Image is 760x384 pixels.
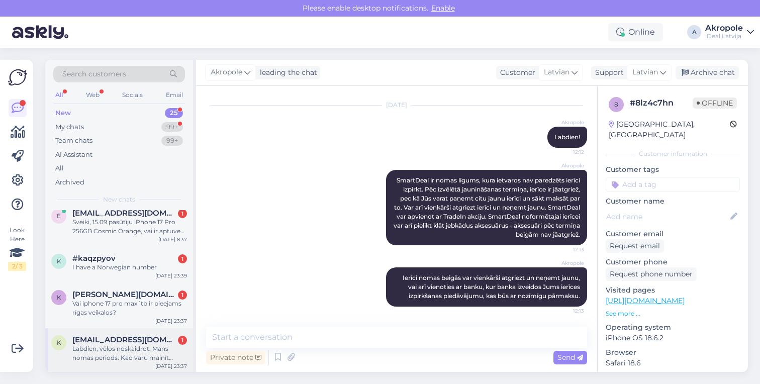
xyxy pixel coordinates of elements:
[546,162,584,169] span: Akropole
[57,257,61,265] span: k
[72,299,187,317] div: Vai iphone 17 pro max 1tb ir pieejams rīgas veikalos?
[8,226,26,271] div: Look Here
[8,262,26,271] div: 2 / 3
[55,150,92,160] div: AI Assistant
[428,4,458,13] span: Enable
[614,101,618,108] span: 8
[632,67,658,78] span: Latvian
[155,362,187,370] div: [DATE] 23:37
[705,24,743,32] div: Akropole
[630,97,693,109] div: # 8lz4c7hn
[178,209,187,218] div: 1
[62,69,126,79] span: Search customers
[606,196,740,207] p: Customer name
[554,133,580,141] span: Labdien!
[55,108,71,118] div: New
[72,218,187,236] div: Sveiki, 15.09 pasūtīju iPhone 17 Pro 256GB Cosmic Orange, vai ir aptuveni zināms, kad telefons bū...
[606,177,740,192] input: Add a tag
[57,339,61,346] span: k
[403,274,582,300] span: Ierīci nomas beigās var vienkārši atgriezt un neņemt jaunu, vai arī vienoties ar banku, kur banka...
[72,263,187,272] div: I have a Norwegian number
[546,148,584,156] span: 12:12
[155,317,187,325] div: [DATE] 23:37
[557,353,583,362] span: Send
[72,335,177,344] span: kasparsribaks@gmail.com
[72,344,187,362] div: Labdien, vēlos noskaidrot. Mans nomas periods. Kad varu mainīt ierīci?
[606,358,740,368] p: Safari 18.6
[606,322,740,333] p: Operating system
[606,333,740,343] p: iPhone OS 18.6.2
[606,211,728,222] input: Add name
[161,122,183,132] div: 99+
[606,347,740,358] p: Browser
[72,290,177,299] span: kristiana.celma.kia@gmail.com
[55,122,84,132] div: My chats
[606,239,664,253] div: Request email
[178,336,187,345] div: 1
[705,24,754,40] a: AkropoleiDeal Latvija
[55,177,84,187] div: Archived
[606,267,697,281] div: Request phone number
[544,67,569,78] span: Latvian
[591,67,624,78] div: Support
[546,119,584,126] span: Akropole
[606,309,740,318] p: See more ...
[606,229,740,239] p: Customer email
[606,164,740,175] p: Customer tags
[72,209,177,218] span: elvijs@duck.com
[120,88,145,102] div: Socials
[84,88,102,102] div: Web
[206,101,587,110] div: [DATE]
[57,294,61,301] span: k
[72,254,116,263] span: #kaqzpyov
[676,66,739,79] div: Archive chat
[55,136,92,146] div: Team chats
[211,67,242,78] span: Akropole
[394,176,582,238] span: SmartDeal ir nomas līgums, kura ietvaros nav paredzēts ierīci izpirkt. Pēc izvēlētā jaunināšanas ...
[609,119,730,140] div: [GEOGRAPHIC_DATA], [GEOGRAPHIC_DATA]
[103,195,135,204] span: New chats
[546,307,584,315] span: 12:13
[55,163,64,173] div: All
[606,285,740,296] p: Visited pages
[164,88,185,102] div: Email
[161,136,183,146] div: 99+
[546,259,584,267] span: Akropole
[57,212,61,220] span: e
[606,296,685,305] a: [URL][DOMAIN_NAME]
[178,254,187,263] div: 1
[546,246,584,253] span: 12:13
[606,149,740,158] div: Customer information
[158,236,187,243] div: [DATE] 8:37
[155,272,187,279] div: [DATE] 23:39
[693,98,737,109] span: Offline
[608,23,663,41] div: Online
[256,67,317,78] div: leading the chat
[206,351,265,364] div: Private note
[496,67,535,78] div: Customer
[687,25,701,39] div: A
[53,88,65,102] div: All
[165,108,183,118] div: 25
[606,257,740,267] p: Customer phone
[8,68,27,87] img: Askly Logo
[178,291,187,300] div: 1
[705,32,743,40] div: iDeal Latvija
